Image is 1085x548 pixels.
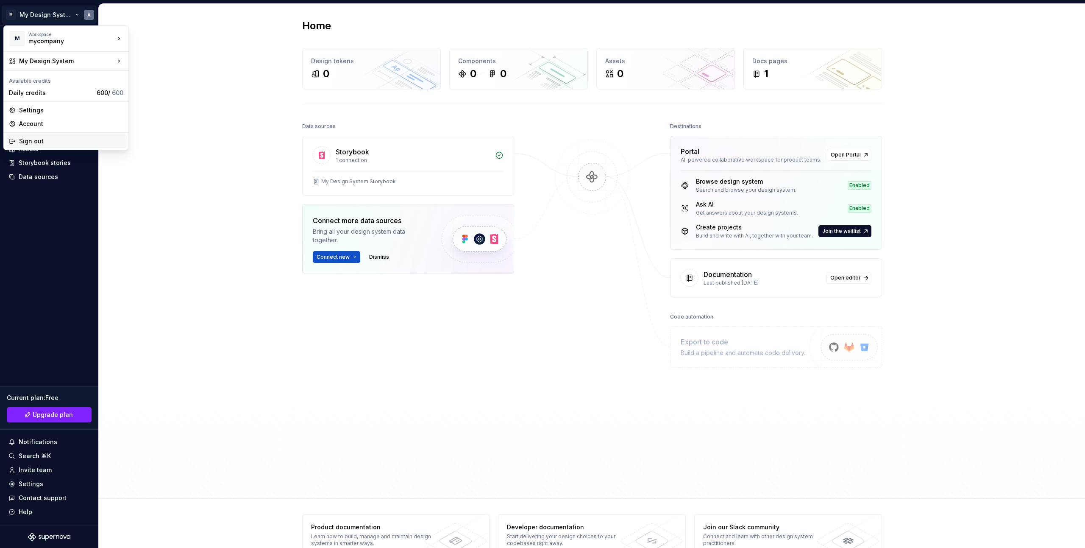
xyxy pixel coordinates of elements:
[28,32,115,37] div: Workspace
[112,89,123,96] span: 600
[19,106,123,115] div: Settings
[19,137,123,145] div: Sign out
[9,89,93,97] div: Daily credits
[19,120,123,128] div: Account
[97,89,123,96] span: 600 /
[19,57,115,65] div: My Design System
[28,37,100,45] div: mycompany
[10,31,25,46] div: M
[6,73,127,86] div: Available credits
